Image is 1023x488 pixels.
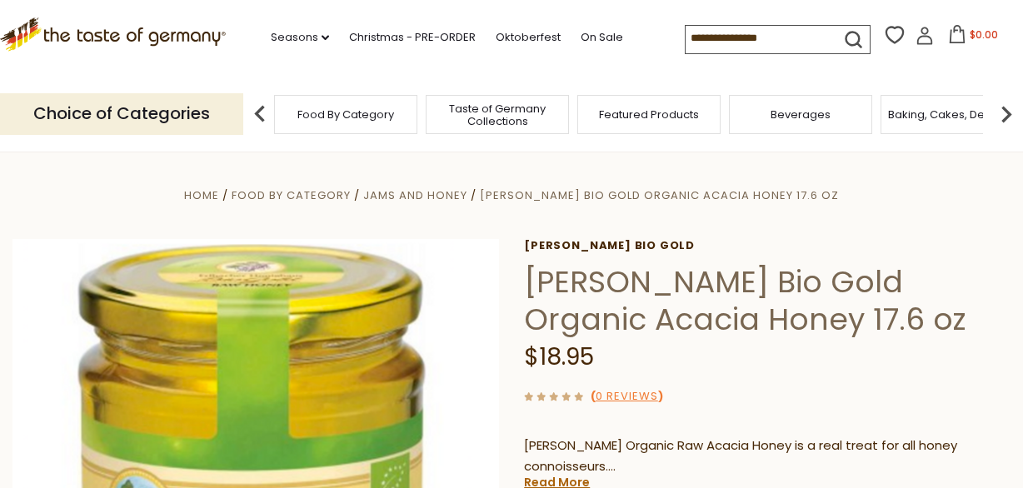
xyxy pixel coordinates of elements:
[363,187,467,203] a: Jams and Honey
[297,108,394,121] a: Food By Category
[599,108,699,121] a: Featured Products
[524,263,1011,338] h1: [PERSON_NAME] Bio Gold Organic Acacia Honey 17.6 oz
[990,97,1023,131] img: next arrow
[243,97,277,131] img: previous arrow
[184,187,219,203] a: Home
[271,28,329,47] a: Seasons
[431,102,564,127] a: Taste of Germany Collections
[480,187,839,203] a: [PERSON_NAME] Bio Gold Organic Acacia Honey 17.6 oz
[937,25,1008,50] button: $0.00
[771,108,831,121] a: Beverages
[596,388,658,406] a: 0 Reviews
[591,388,663,404] span: ( )
[524,436,1011,477] p: [PERSON_NAME] Organic Raw Acacia Honey is a real treat for all honey connoisseurs.
[524,239,1011,252] a: [PERSON_NAME] Bio Gold
[581,28,623,47] a: On Sale
[496,28,561,47] a: Oktoberfest
[888,108,1017,121] a: Baking, Cakes, Desserts
[524,341,594,373] span: $18.95
[970,27,998,42] span: $0.00
[349,28,476,47] a: Christmas - PRE-ORDER
[232,187,351,203] a: Food By Category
